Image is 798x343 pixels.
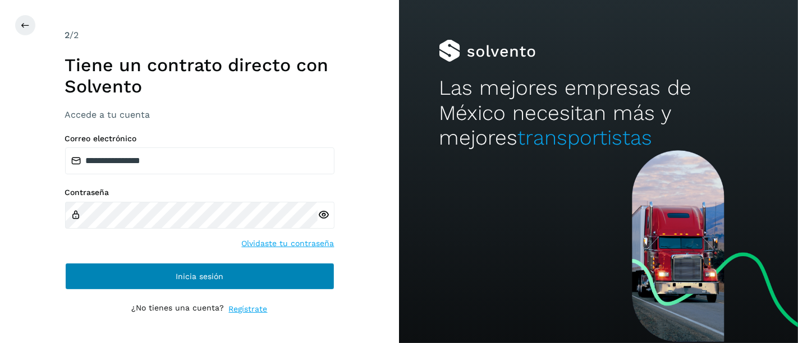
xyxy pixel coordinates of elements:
[439,76,758,150] h2: Las mejores empresas de México necesitan más y mejores
[65,134,334,143] label: Correo electrónico
[65,188,334,197] label: Contraseña
[65,54,334,98] h1: Tiene un contrato directo con Solvento
[242,238,334,249] a: Olvidaste tu contraseña
[229,303,268,315] a: Regístrate
[65,263,334,290] button: Inicia sesión
[517,126,652,150] span: transportistas
[65,30,70,40] span: 2
[176,272,223,280] span: Inicia sesión
[65,109,334,120] h3: Accede a tu cuenta
[132,303,224,315] p: ¿No tienes una cuenta?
